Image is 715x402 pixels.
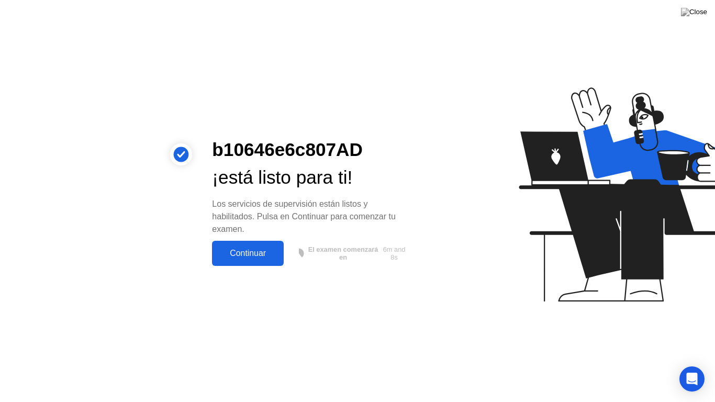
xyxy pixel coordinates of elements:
span: 6m and 8s [380,245,408,261]
div: Open Intercom Messenger [679,366,705,392]
div: Los servicios de supervisión están listos y habilitados. Pulsa en Continuar para comenzar tu examen. [212,198,412,236]
button: Continuar [212,241,284,266]
img: Close [681,8,707,16]
button: El examen comenzará en6m and 8s [289,243,412,263]
div: b10646e6c807AD [212,136,412,164]
div: Continuar [215,249,281,258]
div: ¡está listo para ti! [212,164,412,192]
